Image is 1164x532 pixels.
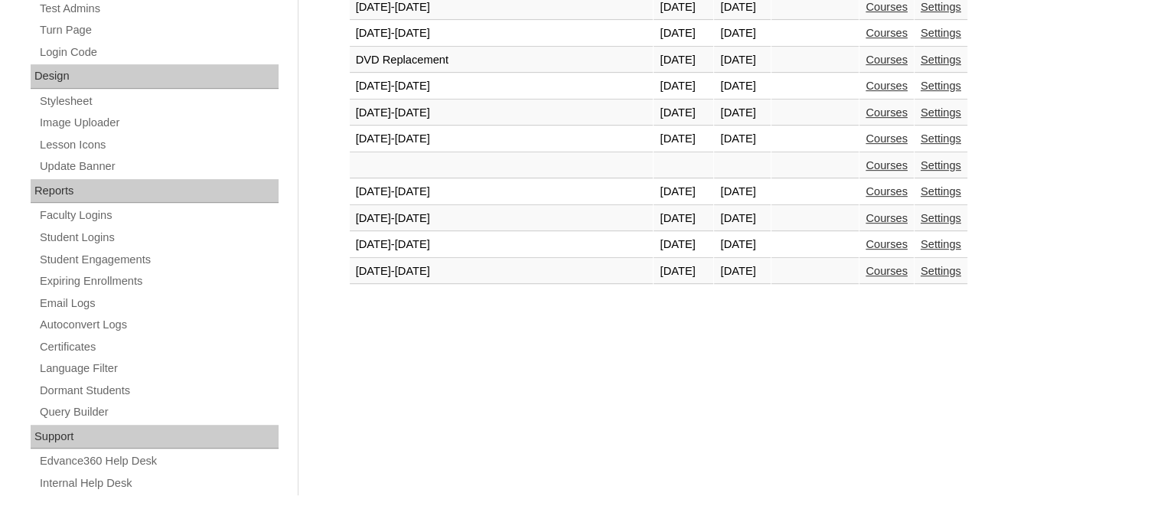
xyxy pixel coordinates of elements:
[866,80,908,92] a: Courses
[921,27,961,39] a: Settings
[714,179,770,205] td: [DATE]
[921,80,961,92] a: Settings
[31,179,279,204] div: Reports
[350,73,654,100] td: [DATE]-[DATE]
[921,159,961,171] a: Settings
[714,259,770,285] td: [DATE]
[654,259,713,285] td: [DATE]
[654,21,713,47] td: [DATE]
[38,92,279,111] a: Stylesheet
[350,126,654,152] td: [DATE]-[DATE]
[921,54,961,66] a: Settings
[714,21,770,47] td: [DATE]
[866,27,908,39] a: Courses
[866,132,908,145] a: Courses
[350,206,654,232] td: [DATE]-[DATE]
[866,159,908,171] a: Courses
[38,294,279,313] a: Email Logs
[714,100,770,126] td: [DATE]
[350,47,654,73] td: DVD Replacement
[654,206,713,232] td: [DATE]
[866,1,908,13] a: Courses
[38,315,279,335] a: Autoconvert Logs
[350,232,654,258] td: [DATE]-[DATE]
[654,179,713,205] td: [DATE]
[38,272,279,291] a: Expiring Enrollments
[714,73,770,100] td: [DATE]
[654,232,713,258] td: [DATE]
[38,228,279,247] a: Student Logins
[921,185,961,197] a: Settings
[866,265,908,277] a: Courses
[921,238,961,250] a: Settings
[38,43,279,62] a: Login Code
[38,250,279,269] a: Student Engagements
[654,126,713,152] td: [DATE]
[866,212,908,224] a: Courses
[350,179,654,205] td: [DATE]-[DATE]
[38,135,279,155] a: Lesson Icons
[921,212,961,224] a: Settings
[921,106,961,119] a: Settings
[38,21,279,40] a: Turn Page
[714,206,770,232] td: [DATE]
[714,232,770,258] td: [DATE]
[654,100,713,126] td: [DATE]
[31,425,279,449] div: Support
[866,238,908,250] a: Courses
[31,64,279,89] div: Design
[714,47,770,73] td: [DATE]
[654,47,713,73] td: [DATE]
[654,73,713,100] td: [DATE]
[38,403,279,422] a: Query Builder
[350,100,654,126] td: [DATE]-[DATE]
[714,126,770,152] td: [DATE]
[921,1,961,13] a: Settings
[866,106,908,119] a: Courses
[921,132,961,145] a: Settings
[38,381,279,400] a: Dormant Students
[38,113,279,132] a: Image Uploader
[350,259,654,285] td: [DATE]-[DATE]
[38,206,279,225] a: Faculty Logins
[866,54,908,66] a: Courses
[38,359,279,378] a: Language Filter
[38,452,279,471] a: Edvance360 Help Desk
[921,265,961,277] a: Settings
[350,21,654,47] td: [DATE]-[DATE]
[866,185,908,197] a: Courses
[38,338,279,357] a: Certificates
[38,474,279,493] a: Internal Help Desk
[38,157,279,176] a: Update Banner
